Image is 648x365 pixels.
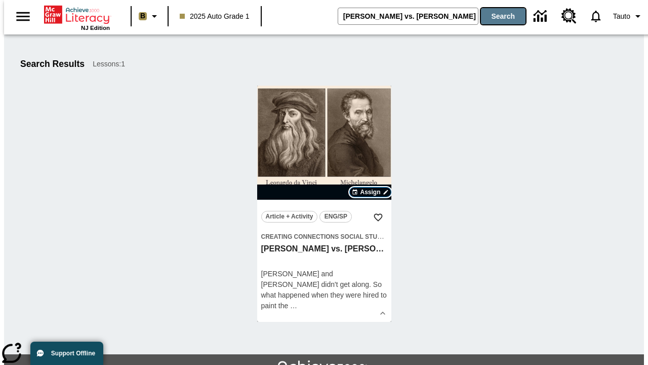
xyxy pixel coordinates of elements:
input: search field [338,8,478,24]
span: NJ Edition [81,25,110,31]
button: Article + Activity [261,211,318,223]
button: Assign Choose Dates [349,187,391,197]
span: ENG/SP [325,211,347,222]
button: Search [481,8,525,24]
div: lesson details [257,86,391,322]
span: Assign [360,188,380,197]
span: Support Offline [51,350,95,357]
span: Article + Activity [266,211,313,222]
div: [PERSON_NAME] and [PERSON_NAME] didn't get along. So what happened when they were hired to paint the [261,269,387,311]
a: Notifications [583,3,609,29]
span: Tauto [613,11,630,22]
button: ENG/SP [319,211,352,223]
span: B [140,10,145,22]
button: Profile/Settings [609,7,648,25]
button: Support Offline [30,342,103,365]
a: Data Center [528,3,555,30]
span: Topic: Creating Connections Social Studies/World History II [261,231,387,242]
button: Boost Class color is light brown. Change class color [135,7,165,25]
a: Home [44,5,110,25]
button: Show Details [375,306,390,321]
h3: Michelangelo vs. Leonardo [261,244,387,254]
span: Lessons : 1 [93,59,125,69]
h1: Search Results [20,59,85,69]
span: … [290,302,297,310]
span: Creating Connections Social Studies [261,233,392,240]
span: 2025 Auto Grade 1 [180,11,250,22]
div: Home [44,4,110,31]
button: Open side menu [8,2,38,31]
button: Add to Favorites [369,208,387,227]
a: Resource Center, Will open in new tab [555,3,583,30]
